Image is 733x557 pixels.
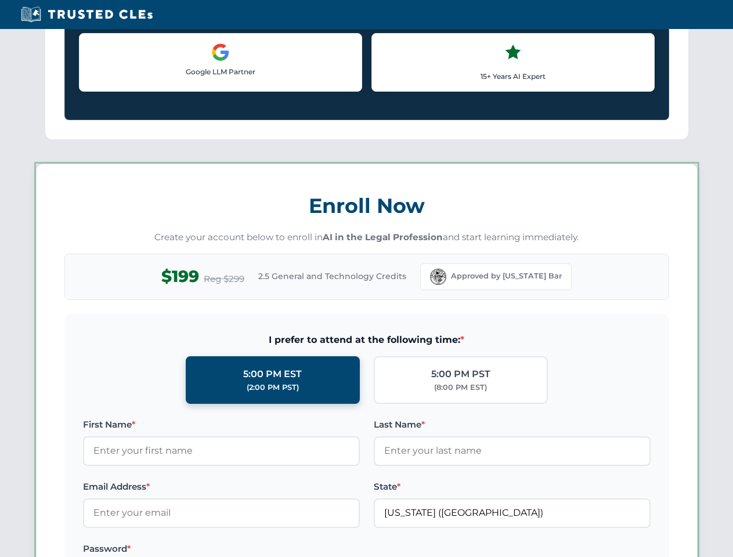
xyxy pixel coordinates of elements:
input: Florida (FL) [374,498,651,527]
strong: AI in the Legal Profession [323,232,443,243]
span: Approved by [US_STATE] Bar [451,270,562,282]
p: 15+ Years AI Expert [381,71,645,82]
label: Email Address [83,480,360,494]
label: State [374,480,651,494]
img: Google [211,43,230,62]
p: Create your account below to enroll in and start learning immediately. [64,231,669,244]
img: Trusted CLEs [17,6,156,23]
div: (8:00 PM EST) [434,382,487,393]
input: Enter your first name [83,436,360,465]
img: Florida Bar [430,269,446,285]
div: 5:00 PM EST [243,367,302,382]
input: Enter your last name [374,436,651,465]
label: Password [83,542,360,556]
span: I prefer to attend at the following time: [83,332,651,348]
span: 2.5 General and Technology Credits [258,270,406,283]
input: Enter your email [83,498,360,527]
span: $199 [161,263,199,290]
label: First Name [83,418,360,432]
div: 5:00 PM PST [431,367,490,382]
label: Last Name [374,418,651,432]
div: (2:00 PM PST) [247,382,299,393]
p: Google LLM Partner [89,66,352,77]
h3: Enroll Now [64,187,669,224]
span: Reg $299 [204,272,244,286]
